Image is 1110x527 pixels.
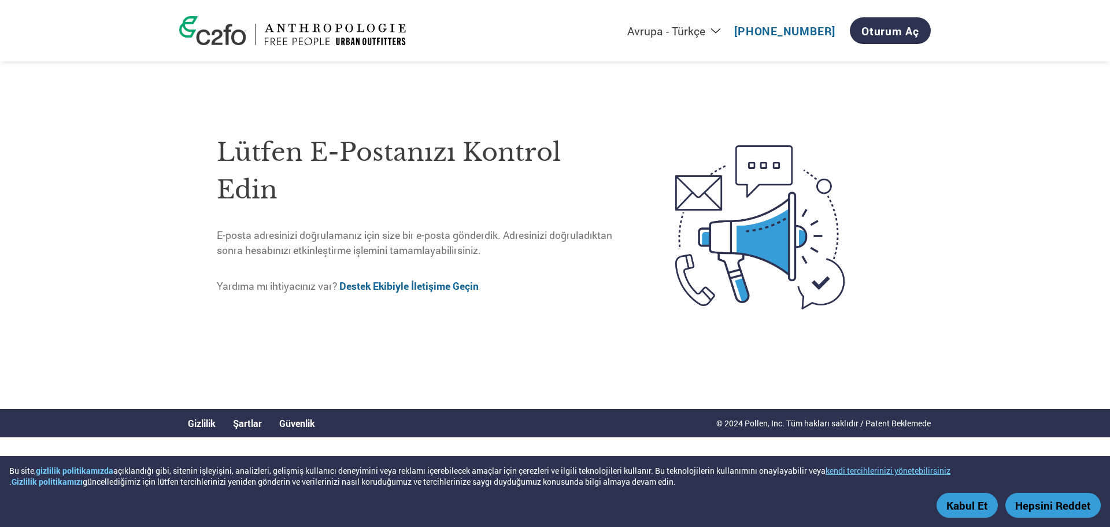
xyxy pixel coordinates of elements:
a: Güvenlik [279,417,315,429]
h1: Lütfen e-postanızı kontrol edin [217,134,627,208]
a: Gizlilik politikamızı [12,476,83,487]
a: Gizlilik [188,417,216,429]
a: Destek Ekibiyle İletişime Geçin [339,279,479,293]
p: Yardıma mı ihtiyacınız var? [217,279,627,294]
button: Hepsini Reddet [1005,493,1101,518]
img: open-email [627,124,893,330]
img: c2fo logo [179,16,246,45]
p: E-posta adresinizi doğrulamanız için size bir e-posta gönderdik. Adresinizi doğruladıktan sonra h... [217,228,627,259]
img: Urban Outfitters [264,24,406,45]
button: Kabul Et [937,493,998,518]
a: gizlilik politikamızda [36,465,113,476]
div: Bu site, açıklandığı gibi, sitenin işleyişini, analizleri, gelişmiş kullanıcı deneyimini veya rek... [9,465,950,487]
button: kendi tercihlerinizi yönetebilirsiniz [826,465,950,476]
a: Oturum Aç [850,17,931,44]
a: ​[PHONE_NUMBER] [734,24,835,38]
a: Şartlar​ [233,417,262,429]
p: © 2024 Pollen, Inc. Tüm hakları saklıdır / Patent Beklemede [716,417,931,429]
